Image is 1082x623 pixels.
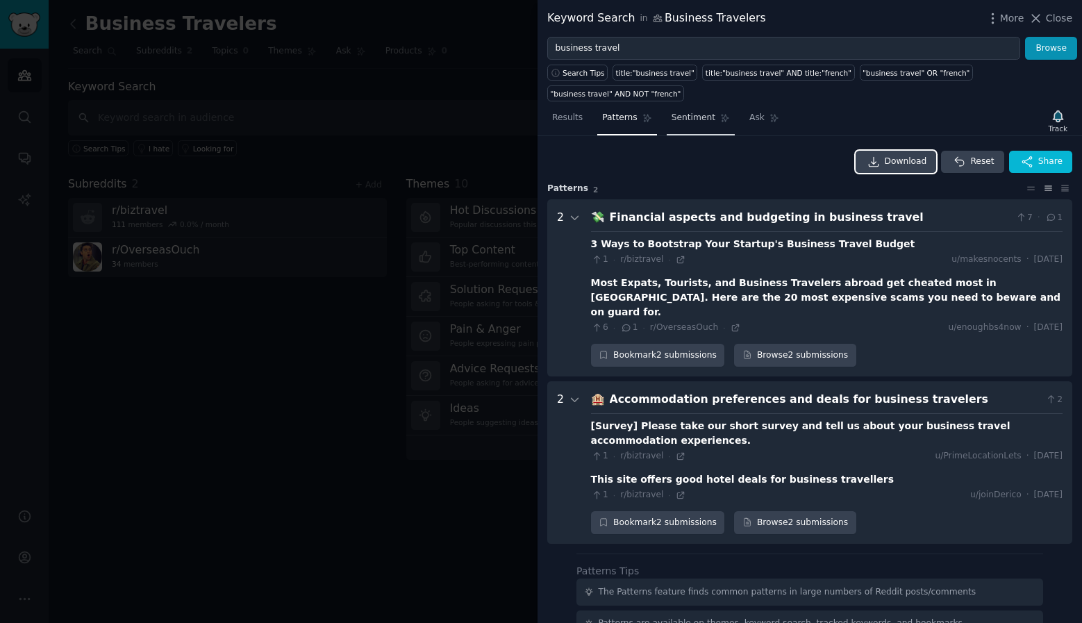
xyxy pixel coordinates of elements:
span: u/PrimeLocationLets [935,450,1022,463]
a: title:"business travel" AND title:"french" [702,65,854,81]
a: Download [856,151,937,173]
button: Search Tips [547,65,608,81]
span: · [1026,322,1029,334]
span: Reset [970,156,994,168]
span: 1 [591,489,608,501]
span: Close [1046,11,1072,26]
span: · [1026,489,1029,501]
span: 2 [593,185,598,194]
a: Patterns [597,107,656,135]
a: Sentiment [667,107,735,135]
span: Pattern s [547,183,588,195]
span: · [1038,212,1040,224]
span: u/joinDerico [970,489,1022,501]
span: · [723,323,725,333]
a: "business travel" OR "french" [860,65,973,81]
span: Ask [749,112,765,124]
button: Share [1009,151,1072,173]
span: Download [885,156,927,168]
span: More [1000,11,1024,26]
span: r/biztravel [620,451,663,460]
button: Reset [941,151,1004,173]
div: Keyword Search Business Travelers [547,10,766,27]
div: title:"business travel" [616,68,694,78]
span: · [613,323,615,333]
span: · [1026,450,1029,463]
span: · [668,490,670,500]
div: "business travel" OR "french" [863,68,969,78]
span: · [668,451,670,461]
div: title:"business travel" AND title:"french" [706,68,851,78]
a: Ask [744,107,784,135]
div: Financial aspects and budgeting in business travel [610,209,1010,226]
div: 2 [557,391,564,534]
input: Try a keyword related to your business [547,37,1020,60]
span: Patterns [602,112,637,124]
div: Most Expats, Tourists, and Business Travelers abroad get cheated most in [GEOGRAPHIC_DATA]. Here ... [591,276,1063,319]
span: · [668,255,670,265]
span: · [613,490,615,500]
span: in [640,13,647,25]
div: Accommodation preferences and deals for business travelers [610,391,1040,408]
span: · [613,451,615,461]
button: Bookmark2 submissions [591,344,725,367]
span: Sentiment [672,112,715,124]
span: 🏨 [591,392,605,406]
a: Results [547,107,588,135]
button: Bookmark2 submissions [591,511,725,535]
div: This site offers good hotel deals for business travellers [591,472,894,487]
a: Browse2 submissions [734,511,856,535]
span: 7 [1015,212,1033,224]
button: Close [1029,11,1072,26]
span: 1 [620,322,638,334]
div: Bookmark 2 submissions [591,344,725,367]
span: u/enoughbs4now [948,322,1021,334]
span: Results [552,112,583,124]
a: Browse2 submissions [734,344,856,367]
label: Patterns Tips [576,565,639,576]
span: [DATE] [1034,450,1063,463]
div: The Patterns feature finds common patterns in large numbers of Reddit posts/comments [599,586,976,599]
div: [Survey] Please take our short survey and tell us about your business travel accommodation experi... [591,419,1063,448]
span: 2 [1045,394,1063,406]
div: Track [1049,124,1067,133]
button: More [985,11,1024,26]
span: 1 [591,450,608,463]
span: 1 [591,254,608,266]
span: 💸 [591,210,605,224]
a: title:"business travel" [613,65,697,81]
div: 3 Ways to Bootstrap Your Startup's Business Travel Budget [591,237,915,251]
button: Browse [1025,37,1077,60]
span: · [1026,254,1029,266]
span: · [642,323,644,333]
div: "business travel" AND NOT "french" [551,89,681,99]
span: · [613,255,615,265]
span: 1 [1045,212,1063,224]
span: r/biztravel [620,254,663,264]
div: 2 [557,209,564,367]
span: Share [1038,156,1063,168]
span: u/makesnocents [951,254,1021,266]
a: "business travel" AND NOT "french" [547,85,684,101]
span: 6 [591,322,608,334]
span: r/biztravel [620,490,663,499]
span: [DATE] [1034,489,1063,501]
span: Search Tips [563,68,605,78]
span: [DATE] [1034,322,1063,334]
div: Bookmark 2 submissions [591,511,725,535]
span: [DATE] [1034,254,1063,266]
button: Track [1044,106,1072,135]
span: r/OverseasOuch [650,322,718,332]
